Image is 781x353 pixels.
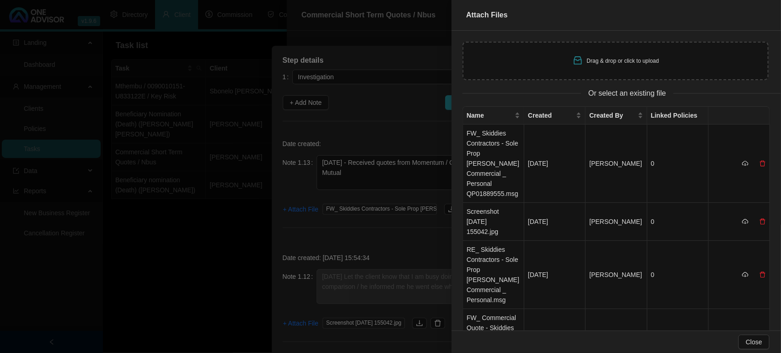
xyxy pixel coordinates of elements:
[647,125,709,203] td: 0
[759,218,766,225] span: delete
[586,107,647,125] th: Created By
[524,107,586,125] th: Created
[742,272,749,278] span: cloud-download
[463,107,524,125] th: Name
[759,160,766,167] span: delete
[647,241,709,309] td: 0
[463,241,524,309] td: RE_ Skiddies Contractors - Sole Prop [PERSON_NAME] Commercial _ Personal.msg
[587,58,659,64] span: Drag & drop or click to upload
[746,337,762,347] span: Close
[738,335,770,349] button: Close
[759,272,766,278] span: delete
[467,110,513,120] span: Name
[572,55,583,66] span: inbox
[647,107,709,125] th: Linked Policies
[647,203,709,241] td: 0
[466,11,508,19] span: Attach Files
[528,110,574,120] span: Created
[463,203,524,241] td: Screenshot [DATE] 155042.jpg
[524,203,586,241] td: [DATE]
[589,160,642,167] span: [PERSON_NAME]
[463,125,524,203] td: FW_ Skiddies Contractors - Sole Prop [PERSON_NAME] Commercial _ Personal QP01889555.msg
[589,110,636,120] span: Created By
[742,160,749,167] span: cloud-download
[581,87,673,99] span: Or select an existing file
[524,125,586,203] td: [DATE]
[524,241,586,309] td: [DATE]
[589,218,642,225] span: [PERSON_NAME]
[742,218,749,225] span: cloud-download
[589,271,642,278] span: [PERSON_NAME]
